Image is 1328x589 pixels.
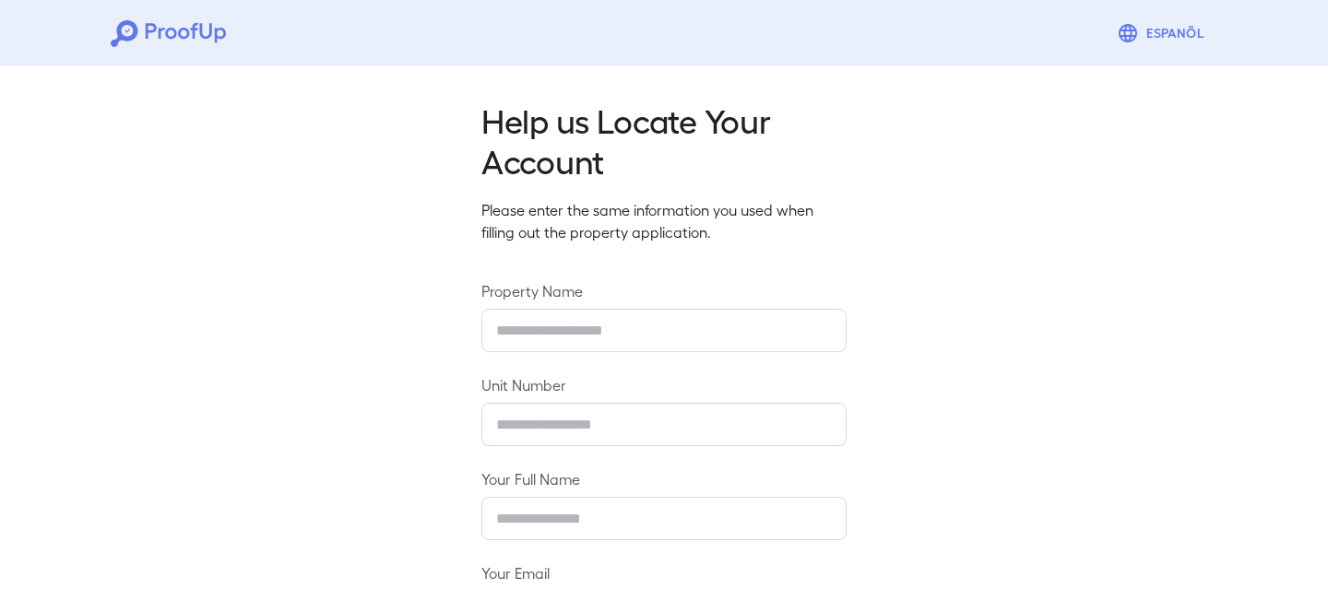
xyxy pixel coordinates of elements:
[481,100,847,181] h2: Help us Locate Your Account
[1109,15,1217,52] button: Espanõl
[481,562,847,583] label: Your Email
[481,374,847,395] label: Unit Number
[481,199,847,243] p: Please enter the same information you used when filling out the property application.
[481,468,847,489] label: Your Full Name
[481,280,847,301] label: Property Name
